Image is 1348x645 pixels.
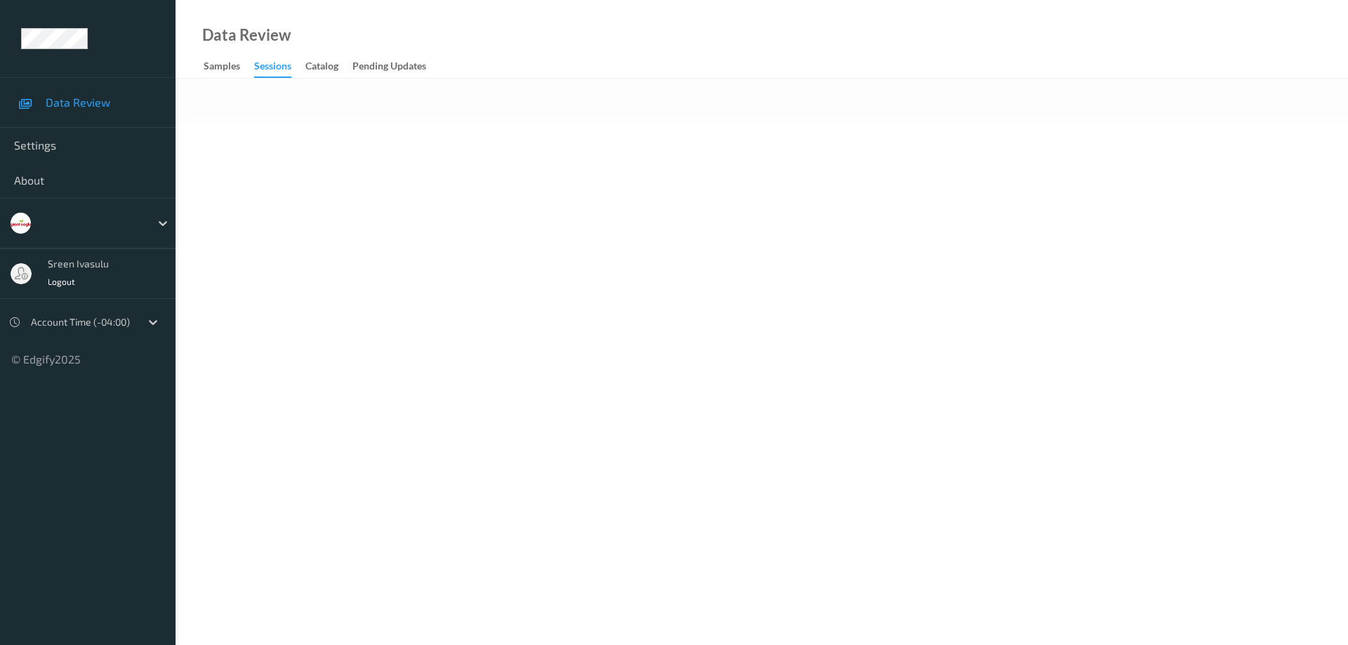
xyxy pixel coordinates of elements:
[352,59,426,77] div: Pending Updates
[202,28,291,42] div: Data Review
[305,59,338,77] div: Catalog
[305,57,352,77] a: Catalog
[254,59,291,78] div: Sessions
[204,59,240,77] div: Samples
[352,57,440,77] a: Pending Updates
[204,57,254,77] a: Samples
[254,57,305,78] a: Sessions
